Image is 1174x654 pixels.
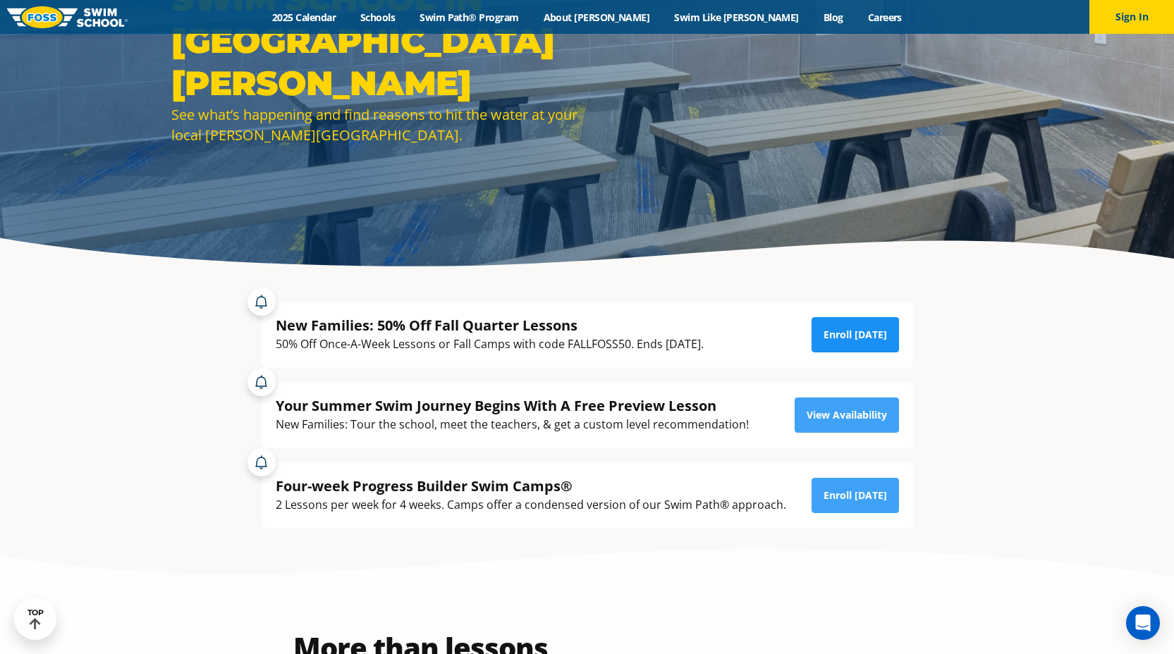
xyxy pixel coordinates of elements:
[531,11,662,24] a: About [PERSON_NAME]
[348,11,408,24] a: Schools
[27,608,44,630] div: TOP
[276,335,704,354] div: 50% Off Once-A-Week Lessons or Fall Camps with code FALLFOSS50. Ends [DATE].
[812,317,899,352] a: Enroll [DATE]
[812,478,899,513] a: Enroll [DATE]
[276,476,786,495] div: Four-week Progress Builder Swim Camps®
[171,104,580,145] div: See what’s happening and find reasons to hit the water at your local [PERSON_NAME][GEOGRAPHIC_DATA].
[408,11,531,24] a: Swim Path® Program
[811,11,855,24] a: Blog
[276,495,786,514] div: 2 Lessons per week for 4 weeks. Camps offer a condensed version of our Swim Path® approach.
[795,397,899,433] a: View Availability
[276,396,749,415] div: Your Summer Swim Journey Begins With A Free Preview Lesson
[1126,606,1160,640] div: Open Intercom Messenger
[662,11,812,24] a: Swim Like [PERSON_NAME]
[276,316,704,335] div: New Families: 50% Off Fall Quarter Lessons
[7,6,128,28] img: FOSS Swim School Logo
[276,415,749,434] div: New Families: Tour the school, meet the teachers, & get a custom level recommendation!
[855,11,914,24] a: Careers
[260,11,348,24] a: 2025 Calendar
